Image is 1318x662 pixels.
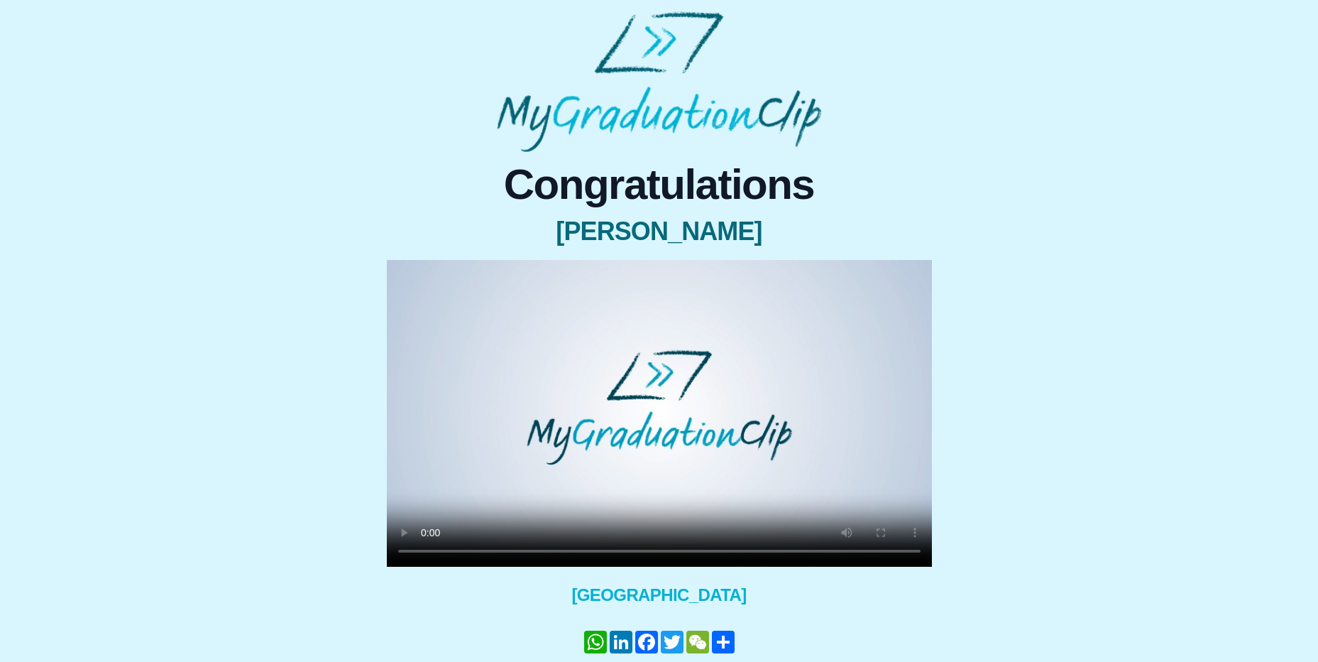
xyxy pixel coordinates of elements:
a: WhatsApp [583,631,608,653]
img: MyGraduationClip [497,11,820,152]
a: LinkedIn [608,631,634,653]
span: [GEOGRAPHIC_DATA] [387,584,932,607]
a: Facebook [634,631,659,653]
span: Congratulations [387,163,932,206]
a: WeChat [685,631,710,653]
a: Twitter [659,631,685,653]
a: Share [710,631,736,653]
span: [PERSON_NAME] [387,217,932,246]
